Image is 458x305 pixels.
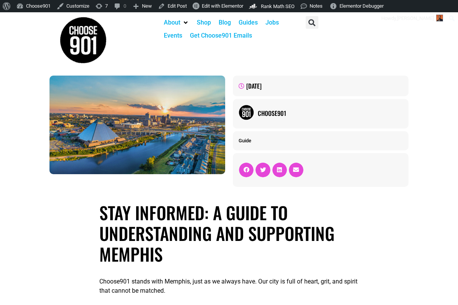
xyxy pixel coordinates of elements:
[164,31,182,40] a: Events
[99,277,359,295] p: Choose901 stands with Memphis, just as we always have. Our city is full of heart, grit, and spiri...
[258,109,403,118] a: Choose901
[379,12,446,25] a: Howdy,
[289,163,303,177] div: Share on email
[190,31,252,40] a: Get Choose901 Emails
[219,18,231,27] a: Blog
[49,76,225,174] img: Aerial view of a cityscape at sunset in Memphis, featuring a pyramid-shaped building near the riv...
[246,81,262,91] time: [DATE]
[239,163,254,177] div: Share on facebook
[265,18,279,27] a: Jobs
[160,16,298,42] nav: Main nav
[306,16,318,29] div: Search
[239,138,251,143] a: Guide
[164,18,180,27] a: About
[397,15,434,21] span: [PERSON_NAME]
[202,3,243,9] span: Edit with Elementor
[239,18,258,27] a: Guides
[197,18,211,27] a: Shop
[272,163,287,177] div: Share on linkedin
[99,202,359,264] h1: Stay Informed: A Guide to Understanding and Supporting Memphis
[239,105,254,120] img: Picture of Choose901
[255,163,270,177] div: Share on twitter
[160,16,193,29] div: About
[261,3,295,9] span: Rank Math SEO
